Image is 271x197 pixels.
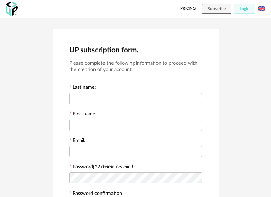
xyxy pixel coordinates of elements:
h2: UP subscription form. [69,45,202,55]
span: Login [240,7,250,11]
label: Last name: [69,85,96,91]
label: First name: [69,111,97,118]
button: Login [234,4,255,14]
h3: Please complete the following information to proceed with the creation of your account [69,60,202,73]
i: (12 characters min.) [93,164,133,169]
img: us [258,5,265,12]
label: Email: [69,138,85,144]
label: Password [73,164,133,169]
img: OXP [6,2,18,16]
button: Subscribe [202,4,231,14]
a: Pricing [180,4,196,14]
span: Subscribe [208,7,226,11]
